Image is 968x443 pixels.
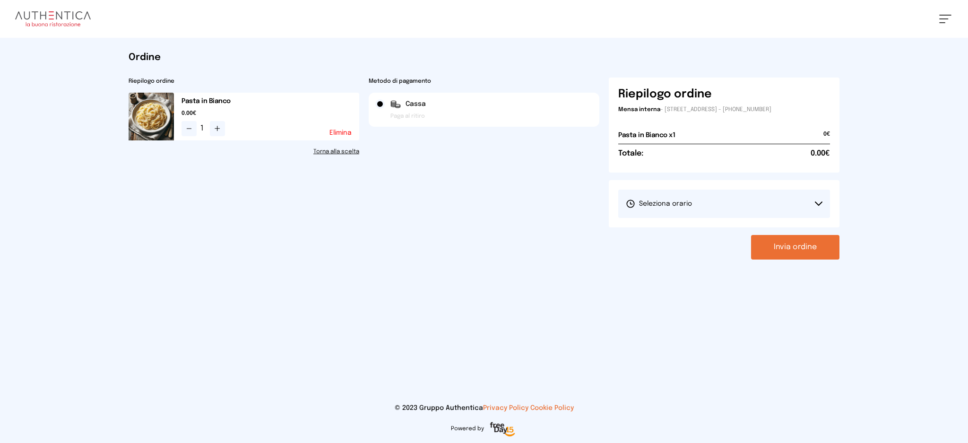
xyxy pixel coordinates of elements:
button: Invia ordine [751,235,839,260]
h6: Riepilogo ordine [618,87,712,102]
a: Privacy Policy [483,405,528,411]
span: Powered by [451,425,484,433]
h2: Metodo di pagamento [369,78,599,85]
button: Elimina [329,130,352,136]
img: logo-freeday.3e08031.png [488,420,518,439]
h6: Totale: [618,148,643,159]
span: Cassa [406,99,426,109]
span: 0.00€ [181,110,359,117]
a: Torna alla scelta [129,148,359,156]
span: 0.00€ [811,148,830,159]
h1: Ordine [129,51,839,64]
p: © 2023 Gruppo Authentica [15,403,953,413]
span: 0€ [823,130,830,144]
a: Cookie Policy [530,405,574,411]
h2: Pasta in Bianco [181,96,359,106]
h2: Riepilogo ordine [129,78,359,85]
button: Seleziona orario [618,190,830,218]
span: Paga al ritiro [390,113,425,120]
h2: Pasta in Bianco x1 [618,130,675,140]
p: - [STREET_ADDRESS] - [PHONE_NUMBER] [618,106,830,113]
img: media [129,93,174,140]
span: Mensa interna [618,107,660,113]
span: 1 [200,123,206,134]
img: logo.8f33a47.png [15,11,91,26]
span: Seleziona orario [626,199,692,208]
